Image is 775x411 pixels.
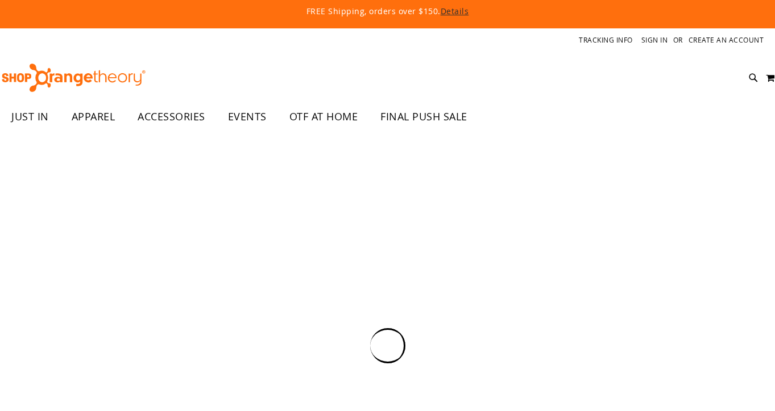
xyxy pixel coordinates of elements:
span: APPAREL [72,104,115,129]
a: Details [441,6,469,16]
a: ACCESSORIES [126,104,217,130]
span: JUST IN [11,104,49,129]
a: OTF AT HOME [278,104,370,130]
a: Create an Account [689,35,764,45]
span: OTF AT HOME [289,104,358,129]
span: EVENTS [228,104,267,129]
span: ACCESSORIES [138,104,205,129]
a: Sign In [641,35,668,45]
span: FINAL PUSH SALE [380,104,467,129]
a: EVENTS [217,104,278,130]
a: FINAL PUSH SALE [369,104,479,130]
a: APPAREL [60,104,127,130]
p: FREE Shipping, orders over $150. [47,6,729,17]
a: Tracking Info [579,35,633,45]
